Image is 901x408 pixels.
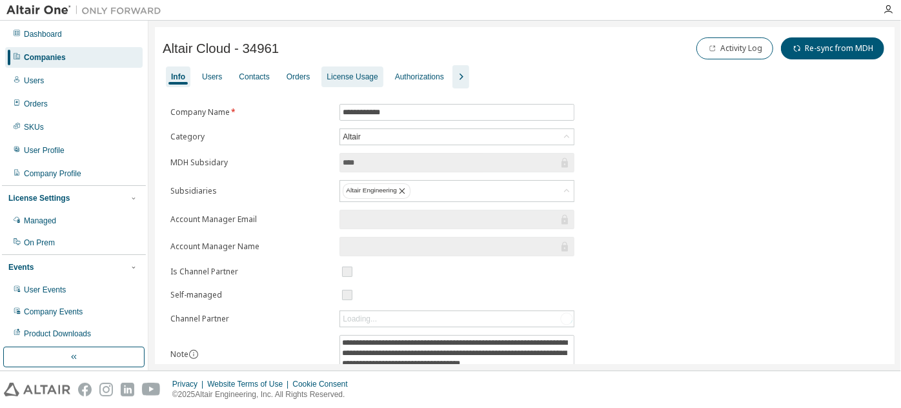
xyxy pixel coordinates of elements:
[340,129,574,145] div: Altair
[24,216,56,226] div: Managed
[170,107,332,117] label: Company Name
[78,383,92,396] img: facebook.svg
[170,132,332,142] label: Category
[24,29,62,39] div: Dashboard
[24,76,44,86] div: Users
[24,307,83,317] div: Company Events
[170,186,332,196] label: Subsidiaries
[340,181,574,201] div: Altair Engineering
[343,314,377,324] div: Loading...
[24,168,81,179] div: Company Profile
[170,158,332,168] label: MDH Subsidary
[172,389,356,400] p: © 2025 Altair Engineering, Inc. All Rights Reserved.
[287,72,310,82] div: Orders
[172,379,207,389] div: Privacy
[8,193,70,203] div: License Settings
[170,241,332,252] label: Account Manager Name
[340,311,574,327] div: Loading...
[696,37,773,59] button: Activity Log
[24,52,66,63] div: Companies
[170,314,332,324] label: Channel Partner
[170,349,188,360] label: Note
[327,72,378,82] div: License Usage
[142,383,161,396] img: youtube.svg
[343,183,410,199] div: Altair Engineering
[207,379,292,389] div: Website Terms of Use
[24,329,91,339] div: Product Downloads
[163,41,279,56] span: Altair Cloud - 34961
[170,290,332,300] label: Self-managed
[292,379,355,389] div: Cookie Consent
[8,262,34,272] div: Events
[24,285,66,295] div: User Events
[24,122,44,132] div: SKUs
[24,238,55,248] div: On Prem
[6,4,168,17] img: Altair One
[171,72,185,82] div: Info
[121,383,134,396] img: linkedin.svg
[395,72,444,82] div: Authorizations
[188,349,199,360] button: information
[24,99,48,109] div: Orders
[202,72,222,82] div: Users
[341,130,362,144] div: Altair
[170,267,332,277] label: Is Channel Partner
[781,37,884,59] button: Re-sync from MDH
[24,145,65,156] div: User Profile
[170,214,332,225] label: Account Manager Email
[4,383,70,396] img: altair_logo.svg
[239,72,269,82] div: Contacts
[99,383,113,396] img: instagram.svg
